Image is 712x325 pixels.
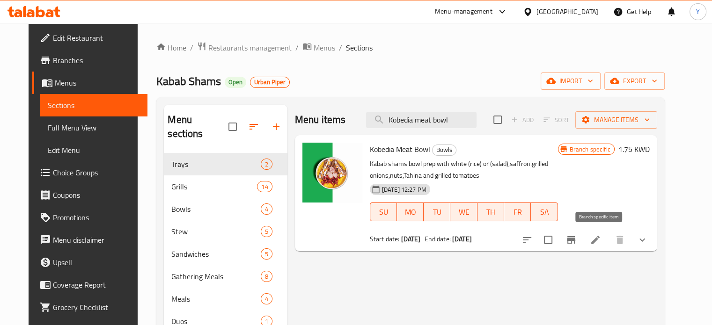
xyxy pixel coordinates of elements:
div: Sandwiches5 [164,243,287,265]
button: TH [477,202,504,221]
div: items [261,293,272,304]
span: 5 [261,250,272,259]
button: FR [504,202,531,221]
span: Restaurants management [208,42,292,53]
span: Sandwiches [171,248,260,260]
span: Y [696,7,700,17]
a: Edit Restaurant [32,27,147,49]
button: import [541,72,601,90]
span: Coverage Report [53,279,140,290]
div: [GEOGRAPHIC_DATA] [536,7,598,17]
span: Bowls [433,144,456,155]
span: Meals [171,293,260,304]
span: TH [481,205,500,219]
span: 5 [261,227,272,236]
a: Sections [40,94,147,116]
div: Stew5 [164,220,287,243]
span: Start date: [370,233,400,245]
div: items [261,271,272,282]
h6: 1.75 KWD [618,143,650,156]
svg: Show Choices [637,234,648,246]
div: Bowls4 [164,198,287,220]
span: 4 [261,205,272,214]
div: items [261,226,272,237]
div: Meals4 [164,288,287,310]
span: Kabab Shams [156,71,221,92]
div: items [261,159,272,170]
span: Sections [346,42,373,53]
span: Choice Groups [53,167,140,178]
a: Coupons [32,184,147,206]
button: Branch-specific-item [560,229,582,251]
button: export [604,72,665,90]
span: 2 [261,160,272,169]
span: Manage items [583,114,650,126]
span: Full Menu View [48,122,140,133]
span: Select section [488,110,507,130]
span: 14 [257,182,272,191]
span: export [612,75,657,87]
span: Menus [55,77,140,88]
div: items [257,181,272,192]
span: Stew [171,226,260,237]
a: Restaurants management [197,42,292,54]
span: Select all sections [223,117,242,137]
span: 4 [261,295,272,303]
span: 8 [261,272,272,281]
a: Promotions [32,206,147,229]
span: Open [225,78,246,86]
span: Upsell [53,257,140,268]
span: Promotions [53,212,140,223]
span: Sections [48,100,140,111]
p: Kabab shams bowl prep with white (rice) or (salad),saffron.grilled onions,nuts,Tahina and grilled... [370,158,558,181]
div: Trays2 [164,153,287,175]
span: SU [374,205,393,219]
span: Select section first [537,113,575,127]
button: show more [631,229,653,251]
button: delete [609,229,631,251]
div: items [261,248,272,260]
span: Sort sections [242,116,265,138]
a: Home [156,42,186,53]
a: Coverage Report [32,274,147,296]
button: TU [424,202,450,221]
span: Edit Restaurant [53,32,140,43]
img: Kobedia Meat Bowl [302,143,362,202]
span: Branches [53,55,140,66]
a: Full Menu View [40,116,147,139]
span: Bowls [171,203,260,215]
span: Edit Menu [48,144,140,156]
button: Manage items [575,111,657,129]
a: Menus [302,42,335,54]
span: Coupons [53,189,140,201]
a: Choice Groups [32,161,147,184]
div: Grills [171,181,257,192]
span: TU [427,205,447,219]
a: Menus [32,72,147,94]
span: Gathering Meals [171,271,260,282]
li: / [295,42,299,53]
span: Add item [507,113,537,127]
span: Grocery Checklist [53,302,140,313]
a: Grocery Checklist [32,296,147,318]
span: Branch specific [566,145,614,154]
a: Menu disclaimer [32,229,147,251]
div: Grills14 [164,175,287,198]
span: Menu disclaimer [53,234,140,246]
li: / [339,42,342,53]
div: items [261,203,272,215]
span: Trays [171,159,260,170]
a: Branches [32,49,147,72]
span: MO [401,205,420,219]
nav: breadcrumb [156,42,664,54]
button: SU [370,202,397,221]
div: Gathering Meals8 [164,265,287,288]
button: WE [450,202,477,221]
span: FR [508,205,527,219]
span: Kobedia Meat Bowl [370,142,430,156]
